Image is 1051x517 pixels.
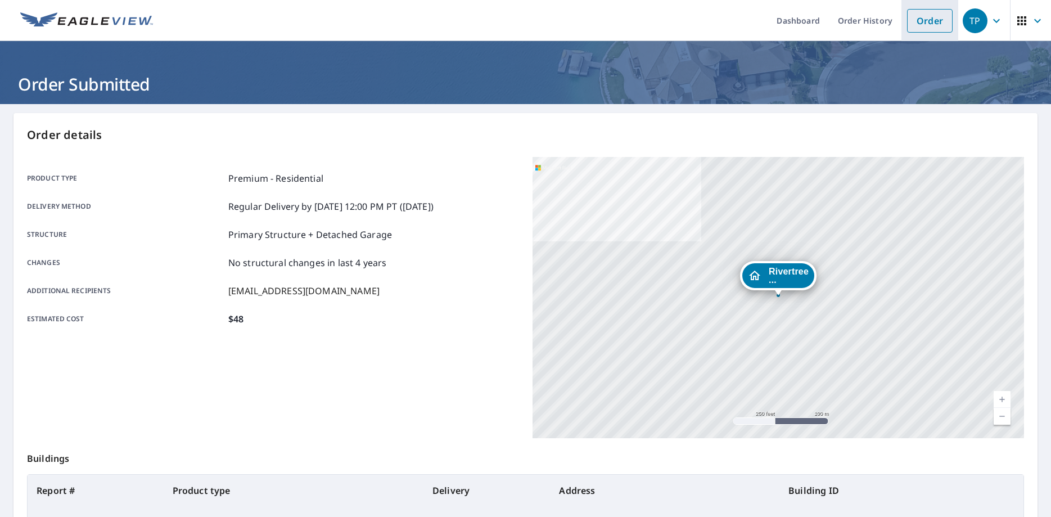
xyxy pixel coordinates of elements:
span: Rivertree ... [769,267,809,284]
p: Additional recipients [27,284,224,298]
a: Current Level 17, Zoom In [994,391,1011,408]
div: TP [963,8,987,33]
p: [EMAIL_ADDRESS][DOMAIN_NAME] [228,284,380,298]
div: Dropped pin, building Rivertree Clubhouse, Residential property, 5959 Bandera Springs Cir Rivervi... [740,261,817,296]
th: Product type [164,475,423,506]
p: Order details [27,127,1024,143]
th: Address [550,475,779,506]
p: Buildings [27,438,1024,474]
img: EV Logo [20,12,153,29]
p: Changes [27,256,224,269]
p: Product type [27,172,224,185]
p: Estimated cost [27,312,224,326]
a: Order [907,9,953,33]
p: Structure [27,228,224,241]
p: Primary Structure + Detached Garage [228,228,392,241]
th: Report # [28,475,164,506]
th: Delivery [423,475,551,506]
p: $48 [228,312,243,326]
a: Current Level 17, Zoom Out [994,408,1011,425]
p: Regular Delivery by [DATE] 12:00 PM PT ([DATE]) [228,200,434,213]
th: Building ID [779,475,1023,506]
p: Premium - Residential [228,172,323,185]
p: Delivery method [27,200,224,213]
h1: Order Submitted [13,73,1038,96]
p: No structural changes in last 4 years [228,256,387,269]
